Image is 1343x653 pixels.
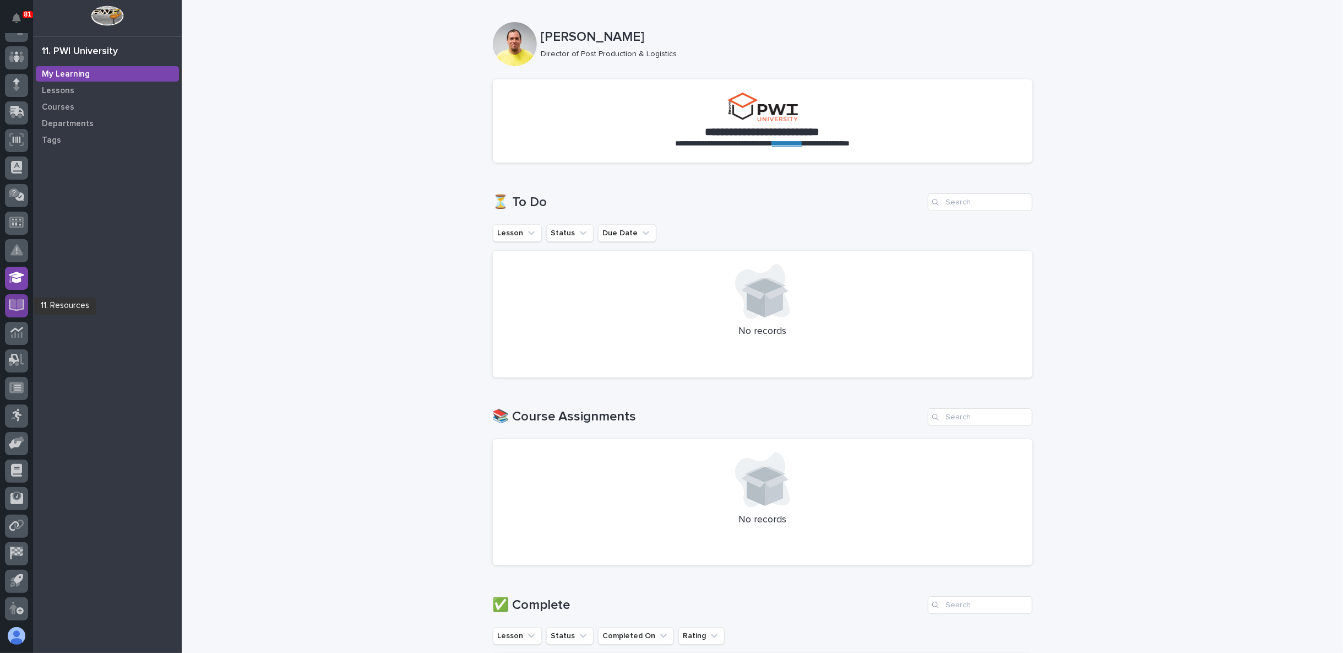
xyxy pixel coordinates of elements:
[493,627,542,645] button: Lesson
[5,7,28,30] button: Notifications
[506,514,1019,526] p: No records
[42,119,94,129] p: Departments
[24,10,31,18] p: 81
[42,136,61,145] p: Tags
[5,624,28,647] button: users-avatar
[493,409,923,425] h1: 📚 Course Assignments
[42,86,74,96] p: Lessons
[598,627,674,645] button: Completed On
[33,99,182,115] a: Courses
[506,326,1019,338] p: No records
[928,193,1032,211] input: Search
[42,69,90,79] p: My Learning
[42,102,74,112] p: Courses
[14,13,28,31] div: Notifications81
[33,115,182,132] a: Departments
[493,224,542,242] button: Lesson
[546,627,594,645] button: Status
[33,132,182,148] a: Tags
[541,50,1024,59] p: Director of Post Production & Logistics
[928,596,1032,614] input: Search
[727,93,798,121] img: pwi-university-small.png
[493,195,923,211] h1: ⏳ To Do
[541,29,1028,45] p: [PERSON_NAME]
[928,408,1032,426] input: Search
[598,224,656,242] button: Due Date
[678,627,725,645] button: Rating
[546,224,594,242] button: Status
[91,6,123,26] img: Workspace Logo
[33,82,182,99] a: Lessons
[493,597,923,613] h1: ✅ Complete
[42,46,118,58] div: 11. PWI University
[33,66,182,82] a: My Learning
